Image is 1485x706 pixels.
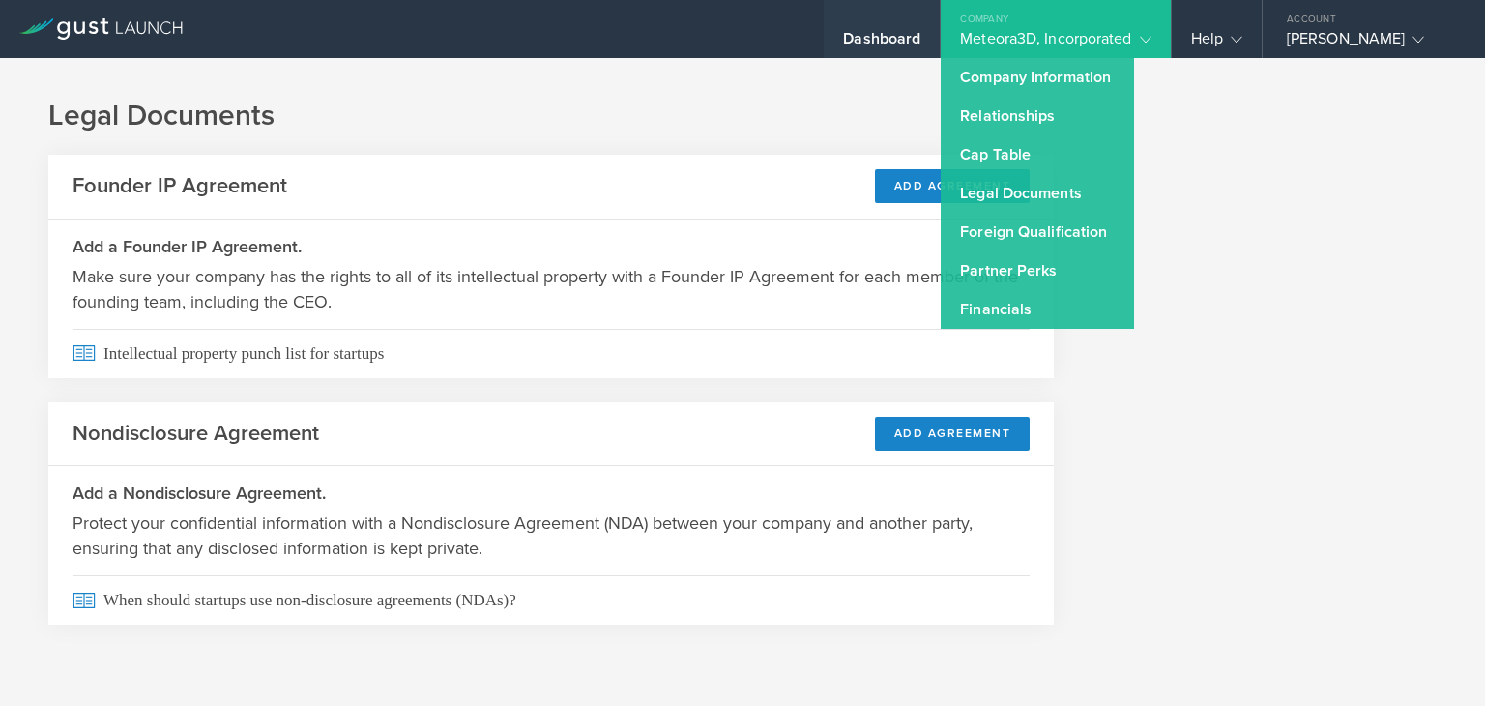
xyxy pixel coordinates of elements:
div: [PERSON_NAME] [1287,29,1451,58]
h3: Add a Founder IP Agreement. [73,234,1030,259]
div: Meteora3D, Incorporated [960,29,1150,58]
button: Add Agreement [875,169,1031,203]
span: When should startups use non-disclosure agreements (NDAs)? [73,575,1030,625]
h1: Legal Documents [48,97,1437,135]
div: Help [1191,29,1242,58]
p: Protect your confidential information with a Nondisclosure Agreement (NDA) between your company a... [73,511,1030,561]
div: Dashboard [843,29,920,58]
a: When should startups use non-disclosure agreements (NDAs)? [48,575,1054,625]
p: Make sure your company has the rights to all of its intellectual property with a Founder IP Agree... [73,264,1030,314]
h2: Nondisclosure Agreement [73,420,319,448]
h3: Add a Nondisclosure Agreement. [73,481,1030,506]
a: Intellectual property punch list for startups [48,329,1054,378]
h2: Founder IP Agreement [73,172,287,200]
button: Add Agreement [875,417,1031,451]
span: Intellectual property punch list for startups [73,329,1030,378]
